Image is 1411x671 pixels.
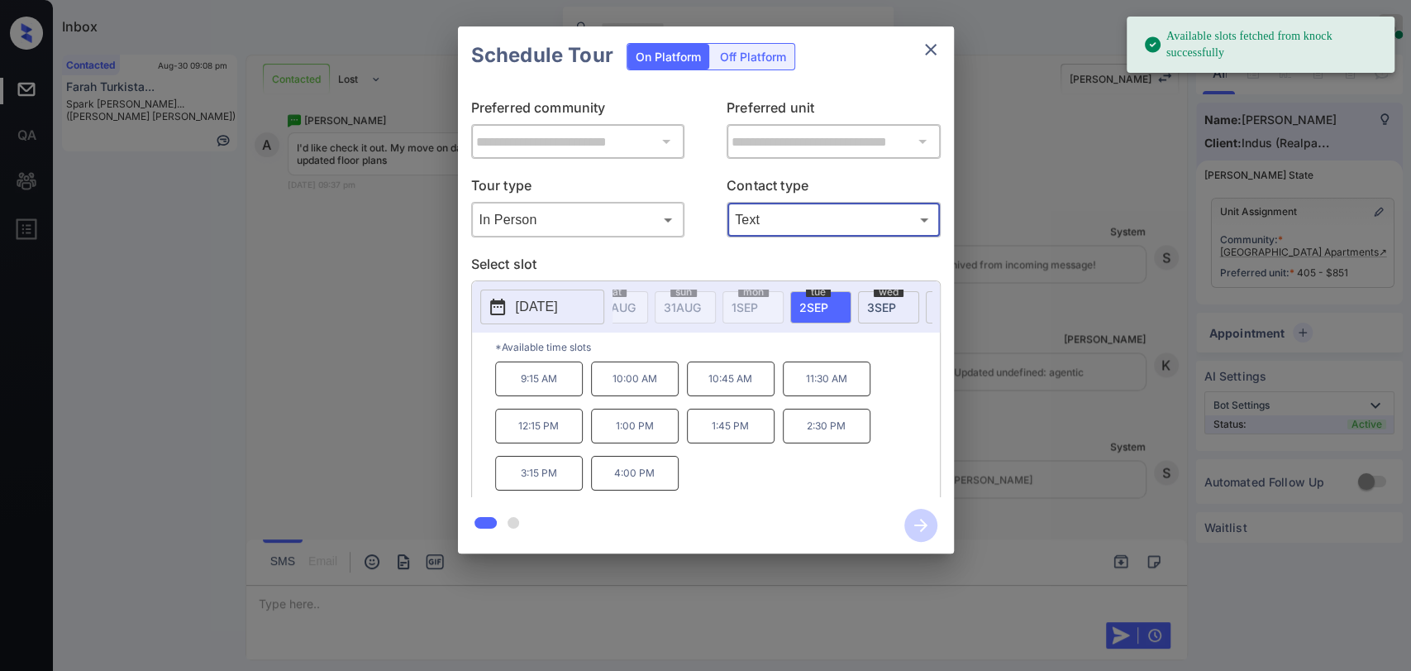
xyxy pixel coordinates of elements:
div: date-select [858,291,919,324]
button: close [914,33,947,66]
p: 1:00 PM [591,409,679,443]
span: 2 SEP [799,300,828,314]
div: On Platform [627,44,709,69]
p: 9:15 AM [495,362,583,396]
div: Available slots fetched from knock successfully [1143,22,1381,68]
button: [DATE] [480,290,604,324]
div: In Person [475,206,681,233]
p: Preferred community [471,98,685,124]
span: tue [806,287,831,297]
p: 10:45 AM [687,362,775,396]
span: 3 SEP [867,300,896,314]
p: 1:45 PM [687,409,775,443]
div: date-select [790,291,851,324]
button: btn-next [894,504,947,547]
p: 12:15 PM [495,409,583,443]
p: Select slot [471,254,941,280]
p: [DATE] [516,297,558,317]
p: *Available time slots [495,333,940,362]
p: 11:30 AM [783,362,870,396]
p: Contact type [727,175,941,202]
p: 2:30 PM [783,409,870,443]
p: 3:15 PM [495,456,583,491]
p: Tour type [471,175,685,202]
p: 10:00 AM [591,362,679,396]
p: 4:00 PM [591,456,679,491]
div: date-select [926,291,987,324]
p: Preferred unit [727,98,941,124]
h2: Schedule Tour [458,26,627,84]
div: Text [731,206,937,233]
div: Off Platform [712,44,794,69]
span: wed [874,287,903,297]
